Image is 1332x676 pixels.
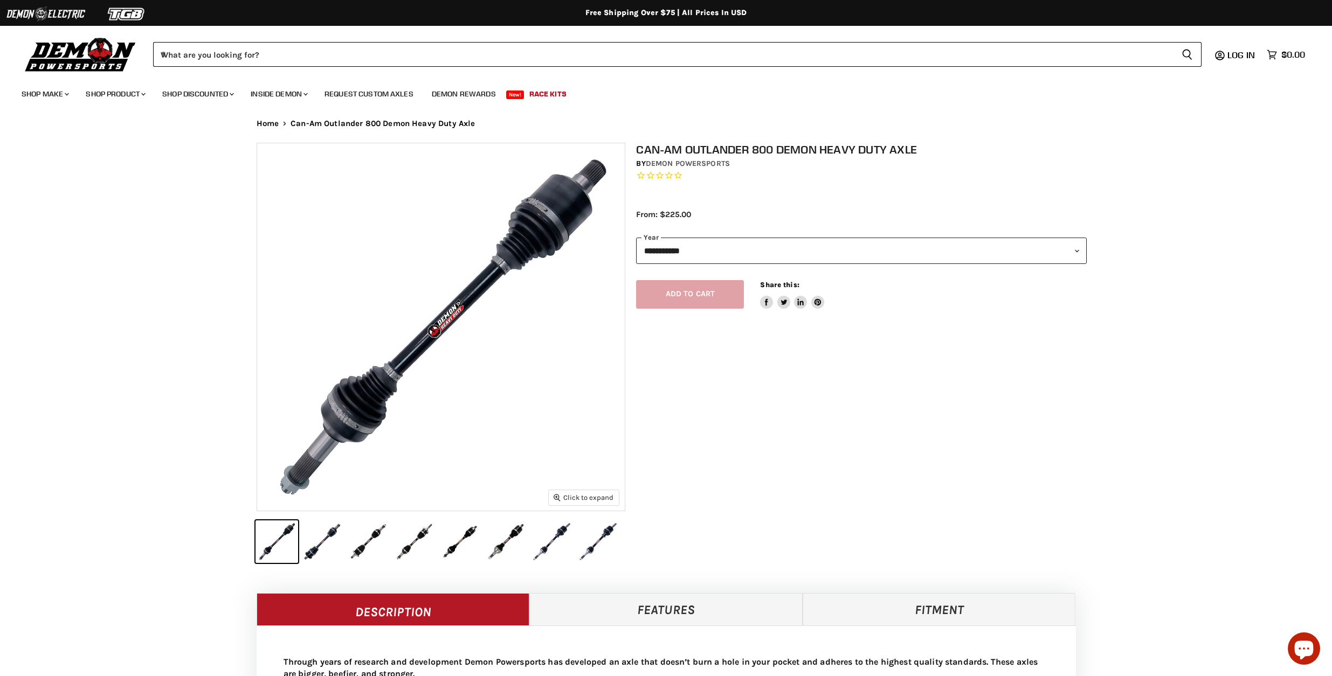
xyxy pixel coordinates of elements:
[257,593,530,625] a: Description
[1285,632,1323,667] inbox-online-store-chat: Shopify online store chat
[257,119,279,128] a: Home
[5,4,86,24] img: Demon Electric Logo 2
[1173,42,1202,67] button: Search
[549,490,619,505] button: Click to expand
[636,210,691,219] span: From: $225.00
[86,4,167,24] img: TGB Logo 2
[154,83,240,105] a: Shop Discounted
[235,119,1098,128] nav: Breadcrumbs
[554,493,613,501] span: Click to expand
[636,143,1087,156] h1: Can-Am Outlander 800 Demon Heavy Duty Axle
[636,158,1087,170] div: by
[439,520,481,563] button: IMAGE thumbnail
[529,593,803,625] a: Features
[235,8,1098,18] div: Free Shipping Over $75 | All Prices In USD
[301,520,344,563] button: IMAGE thumbnail
[13,83,75,105] a: Shop Make
[803,593,1076,625] a: Fitment
[1281,50,1305,60] span: $0.00
[1261,47,1310,62] a: $0.00
[13,79,1302,105] ul: Main menu
[636,170,1087,182] span: Rated 0.0 out of 5 stars 0 reviews
[760,280,824,309] aside: Share this:
[1223,50,1261,60] a: Log in
[1227,50,1255,60] span: Log in
[153,42,1202,67] form: Product
[153,42,1173,67] input: When autocomplete results are available use up and down arrows to review and enter to select
[347,520,390,563] button: IMAGE thumbnail
[506,90,524,99] span: New!
[316,83,422,105] a: Request Custom Axles
[256,520,298,563] button: IMAGE thumbnail
[22,35,140,73] img: Demon Powersports
[577,520,619,563] button: IMAGE thumbnail
[257,143,625,511] img: IMAGE
[393,520,436,563] button: IMAGE thumbnail
[636,238,1087,264] select: year
[291,119,475,128] span: Can-Am Outlander 800 Demon Heavy Duty Axle
[530,520,573,563] button: IMAGE thumbnail
[243,83,314,105] a: Inside Demon
[78,83,152,105] a: Shop Product
[646,159,730,168] a: Demon Powersports
[485,520,527,563] button: IMAGE thumbnail
[760,281,799,289] span: Share this:
[424,83,504,105] a: Demon Rewards
[521,83,575,105] a: Race Kits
